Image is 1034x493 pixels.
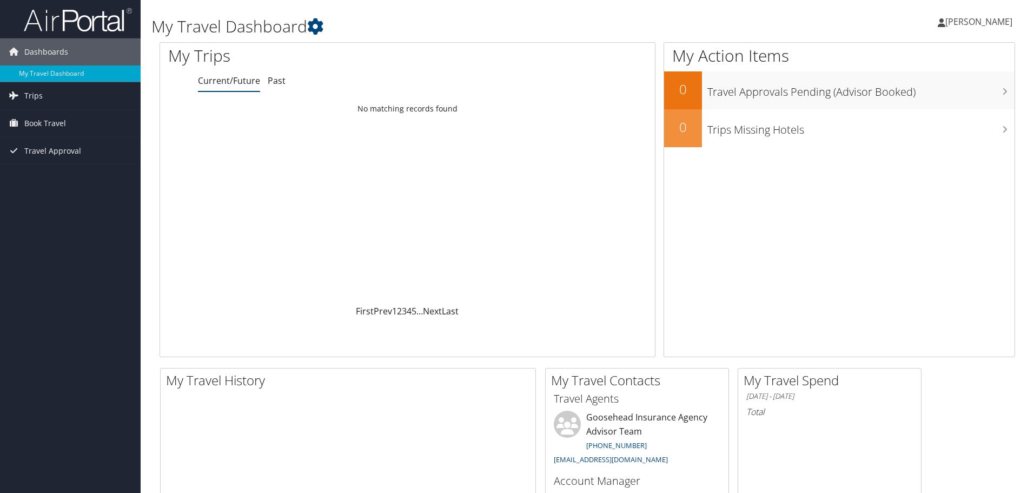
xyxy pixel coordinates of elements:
[24,110,66,137] span: Book Travel
[392,305,397,317] a: 1
[160,99,655,119] td: No matching records found
[356,305,374,317] a: First
[586,441,647,450] a: [PHONE_NUMBER]
[554,391,720,406] h3: Travel Agents
[402,305,407,317] a: 3
[268,75,286,87] a: Past
[707,79,1015,100] h3: Travel Approvals Pending (Advisor Booked)
[938,5,1023,38] a: [PERSON_NAME]
[407,305,412,317] a: 4
[374,305,392,317] a: Prev
[397,305,402,317] a: 2
[24,137,81,165] span: Travel Approval
[664,80,702,98] h2: 0
[412,305,416,317] a: 5
[744,371,921,390] h2: My Travel Spend
[198,75,260,87] a: Current/Future
[664,118,702,136] h2: 0
[664,71,1015,109] a: 0Travel Approvals Pending (Advisor Booked)
[442,305,459,317] a: Last
[416,305,423,317] span: …
[423,305,442,317] a: Next
[24,38,68,65] span: Dashboards
[664,109,1015,147] a: 0Trips Missing Hotels
[664,44,1015,67] h1: My Action Items
[945,16,1012,28] span: [PERSON_NAME]
[151,15,733,38] h1: My Travel Dashboard
[24,82,43,109] span: Trips
[554,455,668,464] a: [EMAIL_ADDRESS][DOMAIN_NAME]
[554,474,720,489] h3: Account Manager
[746,406,913,418] h6: Total
[166,371,535,390] h2: My Travel History
[548,411,726,469] li: Goosehead Insurance Agency Advisor Team
[707,117,1015,137] h3: Trips Missing Hotels
[746,391,913,402] h6: [DATE] - [DATE]
[168,44,441,67] h1: My Trips
[24,7,132,32] img: airportal-logo.png
[551,371,728,390] h2: My Travel Contacts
